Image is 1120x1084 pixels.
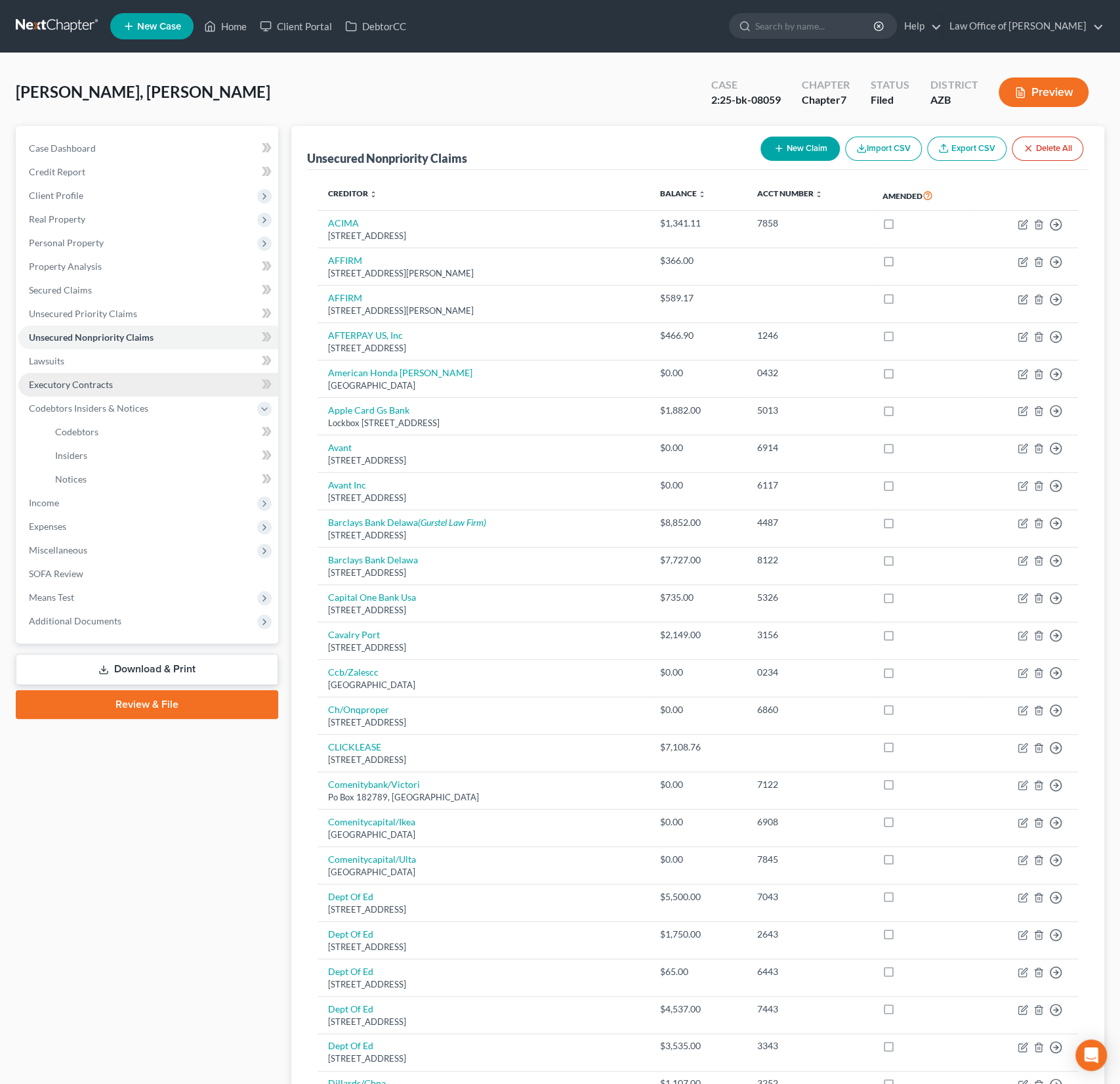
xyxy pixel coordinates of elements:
a: Balance unfold_more [660,188,706,198]
a: CLICKLEASE [328,741,381,752]
div: [STREET_ADDRESS] [328,604,640,617]
div: $3,535.00 [660,1039,736,1052]
a: Cavalry Port [328,629,380,640]
div: District [930,77,978,93]
span: Lawsuits [29,355,64,366]
div: 7043 [757,890,861,903]
span: Expenses [29,521,66,532]
span: Notices [55,473,87,485]
div: Unsecured Nonpriority Claims [307,150,467,166]
a: Ch/Onqproper [328,704,389,715]
div: $0.00 [660,815,736,829]
div: 6908 [757,815,861,829]
div: $7,727.00 [660,553,736,567]
div: $7,108.76 [660,741,736,754]
a: Unsecured Priority Claims [18,302,278,326]
div: [STREET_ADDRESS][PERSON_NAME] [328,267,640,280]
div: [GEOGRAPHIC_DATA] [328,679,640,691]
div: $1,341.11 [660,217,736,230]
span: Codebtors Insiders & Notices [29,402,148,414]
div: Chapter [802,93,850,108]
a: DebtorCC [339,14,413,38]
div: [STREET_ADDRESS] [328,454,640,467]
div: Chapter [802,77,850,93]
a: Case Dashboard [18,137,278,160]
a: Ccb/Zalescc [328,666,379,678]
div: 4487 [757,516,861,529]
span: Unsecured Nonpriority Claims [29,332,154,343]
div: 7858 [757,217,861,230]
div: [STREET_ADDRESS] [328,230,640,242]
div: [GEOGRAPHIC_DATA] [328,829,640,841]
div: $2,149.00 [660,628,736,641]
span: Unsecured Priority Claims [29,308,137,319]
a: Credit Report [18,160,278,184]
button: Delete All [1012,137,1083,161]
a: AFFIRM [328,255,362,266]
div: $1,882.00 [660,404,736,417]
button: Preview [999,77,1089,107]
span: Executory Contracts [29,379,113,390]
a: Dept Of Ed [328,1040,373,1051]
span: Income [29,497,59,508]
div: Case [711,77,781,93]
a: Barclays Bank Delawa [328,554,418,565]
a: Client Portal [253,14,339,38]
a: Home [197,14,253,38]
input: Search by name... [755,14,875,38]
div: [STREET_ADDRESS] [328,342,640,355]
a: Unsecured Nonpriority Claims [18,326,278,349]
div: [STREET_ADDRESS] [328,903,640,916]
div: [STREET_ADDRESS] [328,1016,640,1028]
div: [STREET_ADDRESS] [328,492,640,504]
div: Po Box 182789, [GEOGRAPHIC_DATA] [328,791,640,804]
div: $735.00 [660,591,736,604]
div: 8122 [757,553,861,567]
div: 6914 [757,441,861,454]
i: (Gurstel Law Firm) [418,517,486,528]
div: $366.00 [660,254,736,267]
a: Acct Number unfold_more [757,188,823,198]
div: [STREET_ADDRESS] [328,978,640,991]
div: Filed [871,93,909,108]
a: Dept Of Ed [328,966,373,977]
span: Additional Documents [29,615,121,626]
a: Avant [328,442,352,453]
div: AZB [930,93,978,108]
a: American Honda [PERSON_NAME] [328,367,472,378]
div: 7443 [757,1003,861,1016]
div: [STREET_ADDRESS] [328,567,640,579]
a: Export CSV [927,137,1006,161]
button: New Claim [760,137,840,161]
div: 5326 [757,591,861,604]
div: Open Intercom Messenger [1075,1039,1107,1071]
span: Property Analysis [29,261,102,272]
a: Executory Contracts [18,373,278,397]
span: New Case [137,22,181,32]
a: Secured Claims [18,278,278,302]
th: Amended [872,181,976,211]
div: 7122 [757,778,861,791]
a: Lawsuits [18,349,278,373]
div: [STREET_ADDRESS] [328,716,640,729]
span: Means Test [29,592,74,603]
a: Dept Of Ed [328,891,373,902]
i: unfold_more [815,190,823,198]
div: [STREET_ADDRESS] [328,529,640,542]
div: 6860 [757,703,861,716]
button: Import CSV [845,137,922,161]
a: Dept Of Ed [328,1003,373,1014]
a: Capital One Bank Usa [328,592,416,603]
div: 3156 [757,628,861,641]
a: Dept Of Ed [328,928,373,940]
div: $589.17 [660,292,736,305]
span: Codebtors [55,426,98,437]
div: $4,537.00 [660,1003,736,1016]
div: 7845 [757,853,861,866]
div: 2:25-bk-08059 [711,93,781,108]
span: Secured Claims [29,284,92,295]
a: Download & Print [16,654,278,685]
span: Insiders [55,450,87,461]
div: 0432 [757,366,861,379]
a: AFTERPAY US, Inc [328,330,403,341]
